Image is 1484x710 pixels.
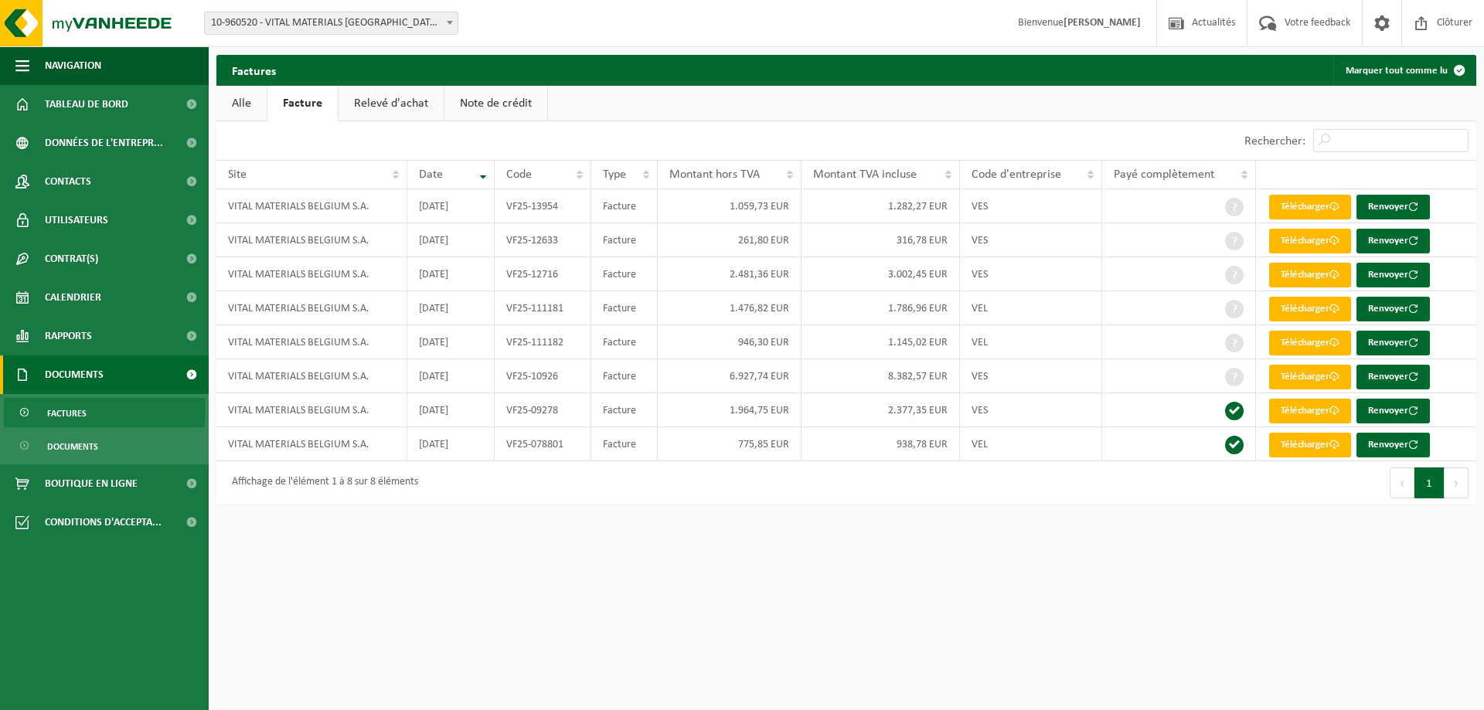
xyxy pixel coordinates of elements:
[407,189,495,223] td: [DATE]
[216,189,407,223] td: VITAL MATERIALS BELGIUM S.A.
[1269,195,1351,219] a: Télécharger
[205,12,458,34] span: 10-960520 - VITAL MATERIALS BELGIUM S.A. - TILLY
[658,325,802,359] td: 946,30 EUR
[339,86,444,121] a: Relevé d'achat
[224,469,418,497] div: Affichage de l'élément 1 à 8 sur 8 éléments
[407,223,495,257] td: [DATE]
[658,393,802,427] td: 1.964,75 EUR
[495,427,591,461] td: VF25-078801
[216,257,407,291] td: VITAL MATERIALS BELGIUM S.A.
[669,168,760,181] span: Montant hors TVA
[45,239,98,278] span: Contrat(s)
[1269,297,1351,321] a: Télécharger
[1356,365,1430,389] button: Renvoyer
[802,291,961,325] td: 1.786,96 EUR
[1114,168,1214,181] span: Payé complètement
[1269,399,1351,423] a: Télécharger
[407,427,495,461] td: [DATE]
[419,168,443,181] span: Date
[1269,229,1351,253] a: Télécharger
[216,359,407,393] td: VITAL MATERIALS BELGIUM S.A.
[813,168,917,181] span: Montant TVA incluse
[591,223,658,257] td: Facture
[1414,467,1445,498] button: 1
[495,359,591,393] td: VF25-10926
[960,257,1102,291] td: VES
[45,464,138,503] span: Boutique en ligne
[45,355,104,394] span: Documents
[216,223,407,257] td: VITAL MATERIALS BELGIUM S.A.
[216,427,407,461] td: VITAL MATERIALS BELGIUM S.A.
[45,124,163,162] span: Données de l'entrepr...
[1356,433,1430,457] button: Renvoyer
[216,393,407,427] td: VITAL MATERIALS BELGIUM S.A.
[972,168,1061,181] span: Code d'entreprise
[47,432,98,461] span: Documents
[216,325,407,359] td: VITAL MATERIALS BELGIUM S.A.
[802,427,961,461] td: 938,78 EUR
[1356,195,1430,219] button: Renvoyer
[228,168,247,181] span: Site
[802,325,961,359] td: 1.145,02 EUR
[45,162,91,201] span: Contacts
[591,427,658,461] td: Facture
[658,223,802,257] td: 261,80 EUR
[658,359,802,393] td: 6.927,74 EUR
[1269,433,1351,457] a: Télécharger
[45,201,108,239] span: Utilisateurs
[407,325,495,359] td: [DATE]
[495,393,591,427] td: VF25-09278
[591,189,658,223] td: Facture
[658,189,802,223] td: 1.059,73 EUR
[960,325,1102,359] td: VEL
[603,168,626,181] span: Type
[45,278,101,317] span: Calendrier
[45,85,128,124] span: Tableau de bord
[960,291,1102,325] td: VEL
[407,393,495,427] td: [DATE]
[658,291,802,325] td: 1.476,82 EUR
[802,257,961,291] td: 3.002,45 EUR
[4,431,205,460] a: Documents
[495,325,591,359] td: VF25-111182
[591,325,658,359] td: Facture
[802,189,961,223] td: 1.282,27 EUR
[407,257,495,291] td: [DATE]
[45,46,101,85] span: Navigation
[407,359,495,393] td: [DATE]
[495,189,591,223] td: VF25-13954
[1356,229,1430,253] button: Renvoyer
[960,393,1102,427] td: VES
[1356,331,1430,355] button: Renvoyer
[495,223,591,257] td: VF25-12633
[960,223,1102,257] td: VES
[1356,399,1430,423] button: Renvoyer
[45,317,92,355] span: Rapports
[1269,331,1351,355] a: Télécharger
[1244,135,1305,148] label: Rechercher:
[591,291,658,325] td: Facture
[47,399,87,428] span: Factures
[1064,17,1141,29] strong: [PERSON_NAME]
[658,257,802,291] td: 2.481,36 EUR
[1269,365,1351,389] a: Télécharger
[1445,467,1469,498] button: Next
[407,291,495,325] td: [DATE]
[658,427,802,461] td: 775,85 EUR
[591,257,658,291] td: Facture
[45,503,162,542] span: Conditions d'accepta...
[591,393,658,427] td: Facture
[802,393,961,427] td: 2.377,35 EUR
[444,86,547,121] a: Note de crédit
[216,291,407,325] td: VITAL MATERIALS BELGIUM S.A.
[960,189,1102,223] td: VES
[506,168,532,181] span: Code
[267,86,338,121] a: Facture
[216,86,267,121] a: Alle
[802,223,961,257] td: 316,78 EUR
[204,12,458,35] span: 10-960520 - VITAL MATERIALS BELGIUM S.A. - TILLY
[1390,467,1414,498] button: Previous
[591,359,658,393] td: Facture
[495,257,591,291] td: VF25-12716
[960,427,1102,461] td: VEL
